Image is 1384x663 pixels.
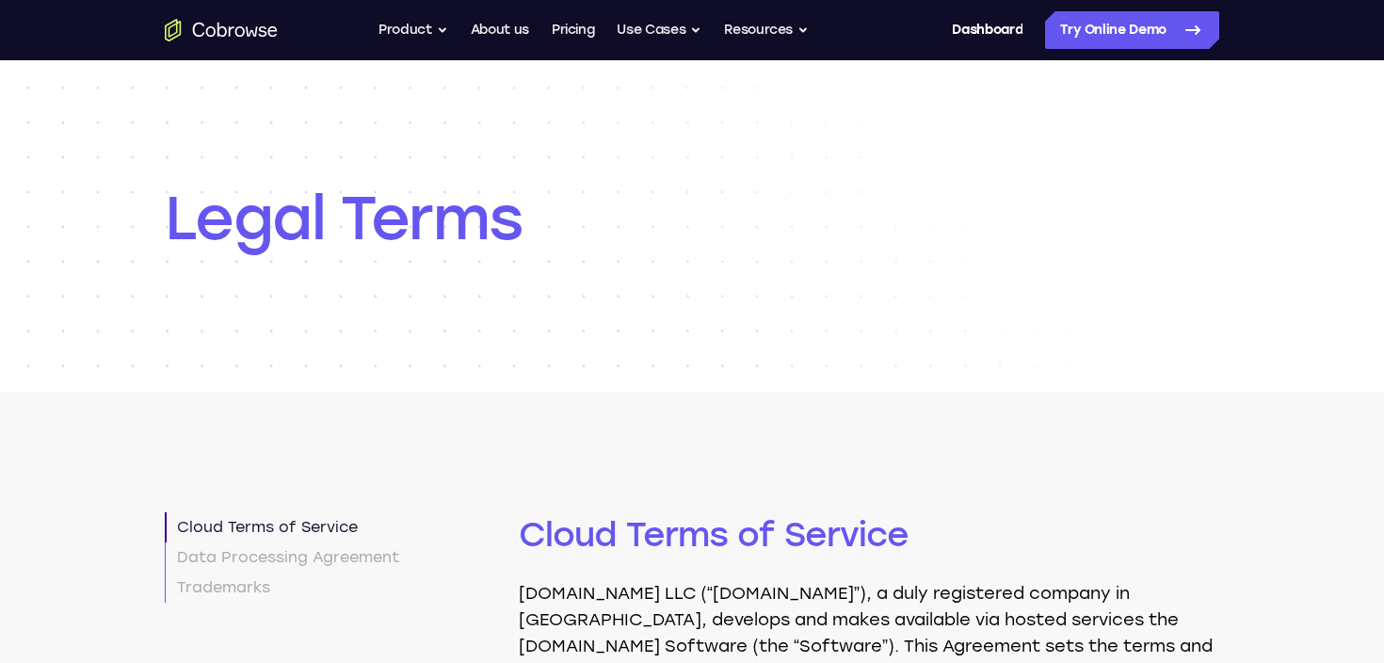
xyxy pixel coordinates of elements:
a: Cloud Terms of Service [165,512,399,542]
a: Go to the home page [165,19,278,41]
button: Use Cases [617,11,701,49]
h1: Legal Terms [165,181,1219,256]
h2: Cloud Terms of Service [519,331,1219,558]
a: Trademarks [165,573,399,603]
a: Try Online Demo [1045,11,1219,49]
button: Product [378,11,448,49]
a: About us [471,11,529,49]
a: Dashboard [952,11,1022,49]
a: Pricing [552,11,595,49]
button: Resources [724,11,809,49]
a: Data Processing Agreement [165,542,399,573]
